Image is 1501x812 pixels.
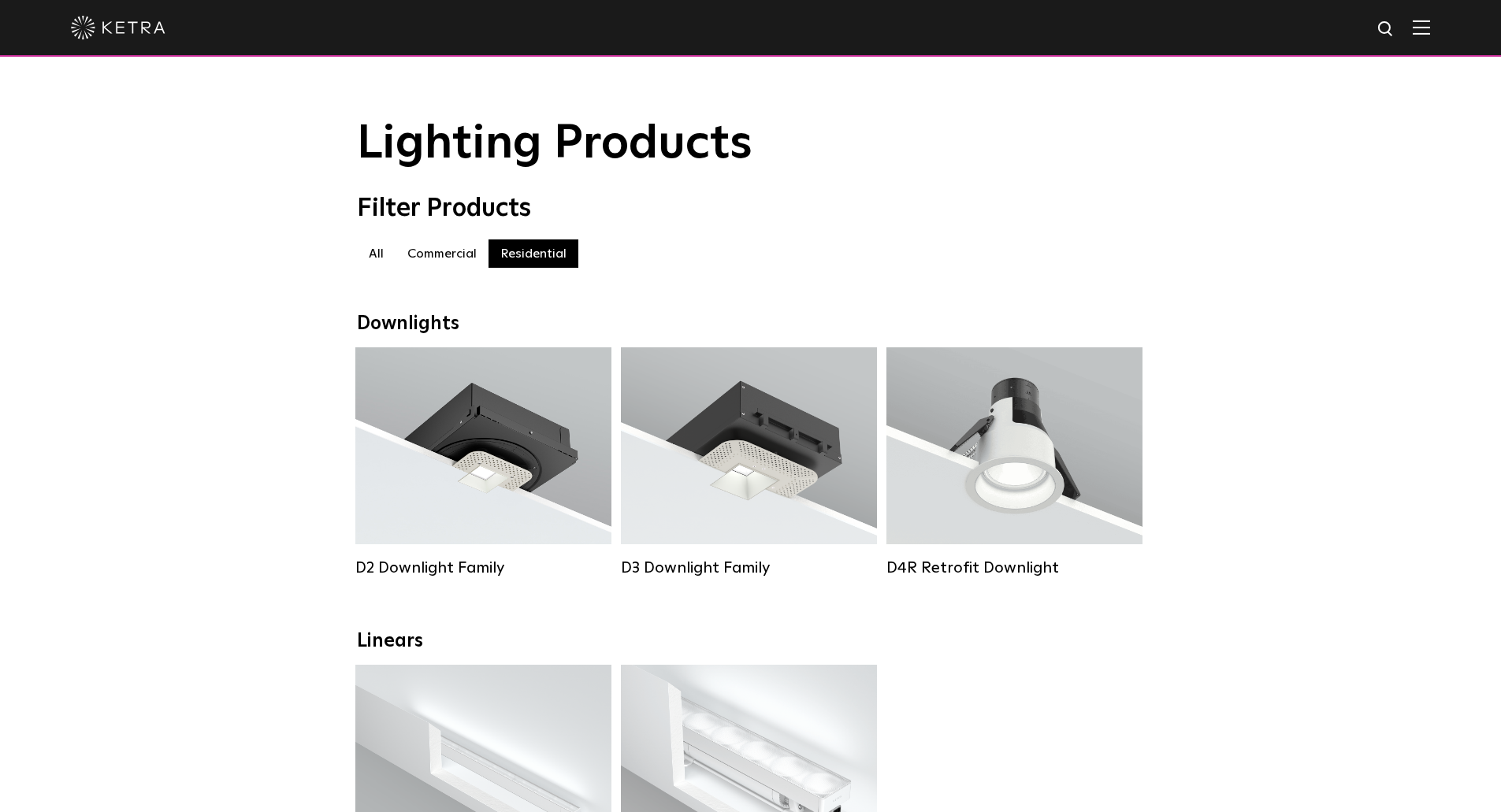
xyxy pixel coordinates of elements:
div: Filter Products [357,194,1145,224]
div: D2 Downlight Family [355,558,611,577]
div: D4R Retrofit Downlight [886,558,1142,577]
span: Lighting Products [357,121,752,168]
img: ketra-logo-2019-white [71,16,165,39]
img: search icon [1377,20,1396,39]
a: D2 Downlight Family Lumen Output:1200Colors:White / Black / Gloss Black / Silver / Bronze / Silve... [355,347,611,577]
div: Linears [357,630,1145,653]
label: Residential [489,239,578,268]
a: D3 Downlight Family Lumen Output:700 / 900 / 1100Colors:White / Black / Silver / Bronze / Paintab... [621,347,877,577]
a: D4R Retrofit Downlight Lumen Output:800Colors:White / BlackBeam Angles:15° / 25° / 40° / 60°Watta... [886,347,1142,577]
div: D3 Downlight Family [621,558,877,577]
label: All [357,239,396,268]
div: Downlights [357,313,1145,336]
img: Hamburger%20Nav.svg [1413,20,1430,35]
label: Commercial [396,239,489,268]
